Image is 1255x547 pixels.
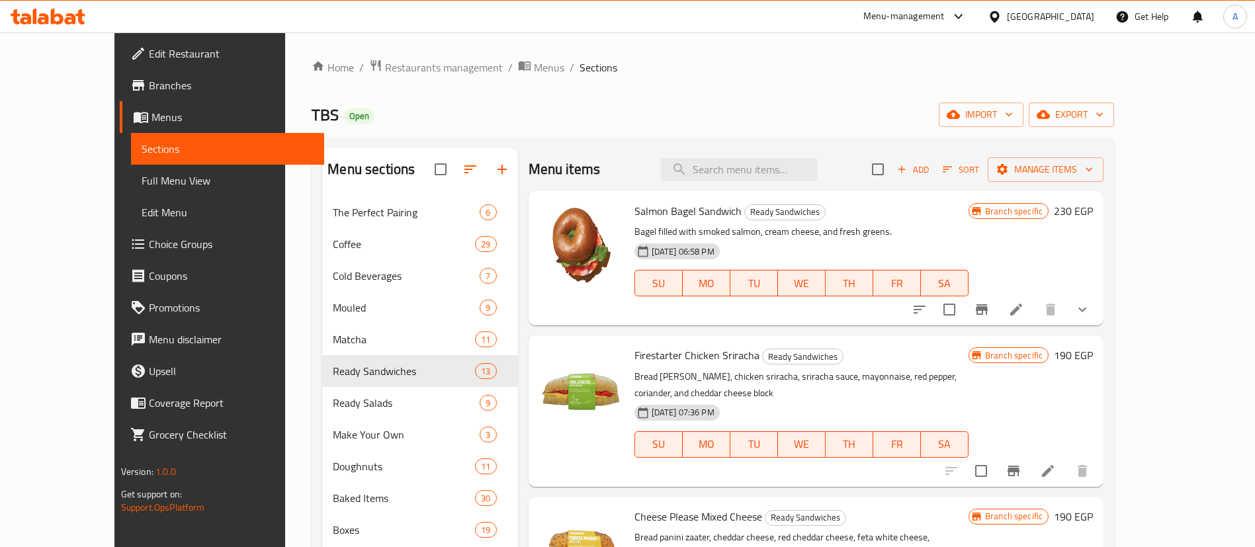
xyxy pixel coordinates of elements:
button: TH [826,431,873,458]
button: Branch-specific-item [966,294,998,325]
span: Mouled [333,300,480,316]
span: WE [783,274,820,293]
h2: Menu sections [327,159,415,179]
div: Ready Sandwiches [744,204,826,220]
span: The Perfect Pairing [333,204,480,220]
span: 13 [476,365,496,378]
input: search [661,158,817,181]
span: 7 [480,270,496,282]
button: TH [826,270,873,296]
a: Menus [518,59,564,76]
a: Grocery Checklist [120,419,324,450]
p: Bagel filled with smoked salmon, cream cheese, and fresh greens. [634,224,969,240]
div: items [480,204,496,220]
button: Manage items [988,157,1104,182]
div: items [475,522,496,538]
span: MO [688,435,725,454]
span: TBS [312,100,339,130]
button: MO [683,270,730,296]
span: Baked Items [333,490,475,506]
div: items [475,490,496,506]
button: TU [730,431,778,458]
button: Branch-specific-item [998,455,1029,487]
div: Ready Salads9 [322,387,517,419]
img: Firestarter Chicken Sriracha [539,346,624,431]
span: Menu disclaimer [149,331,314,347]
span: Upsell [149,363,314,379]
button: WE [778,431,826,458]
span: 9 [480,397,496,409]
span: Branch specific [980,349,1048,362]
a: Sections [131,133,324,165]
a: Coupons [120,260,324,292]
div: Mouled9 [322,292,517,323]
div: Boxes19 [322,514,517,546]
a: Choice Groups [120,228,324,260]
span: 11 [476,333,496,346]
div: Coffee [333,236,475,252]
a: Branches [120,69,324,101]
span: Make Your Own [333,427,480,442]
button: SA [921,270,969,296]
span: Edit Restaurant [149,46,314,62]
a: Menu disclaimer [120,323,324,355]
span: import [949,106,1013,123]
span: Add [895,162,931,177]
span: SU [640,435,677,454]
button: show more [1066,294,1098,325]
div: items [475,363,496,379]
span: Manage items [998,161,1093,178]
div: Make Your Own3 [322,419,517,450]
span: Menus [151,109,314,125]
span: Ready Salads [333,395,480,411]
button: SU [634,431,683,458]
p: Bread [PERSON_NAME], chicken sriracha, sriracha sauce, mayonnaise, red pepper, coriander, and che... [634,368,969,401]
span: Restaurants management [385,60,503,75]
span: SU [640,274,677,293]
span: 29 [476,238,496,251]
span: WE [783,435,820,454]
svg: Show Choices [1074,302,1090,317]
div: Ready Sandwiches [765,510,846,526]
a: Home [312,60,354,75]
a: Coverage Report [120,387,324,419]
li: / [508,60,513,75]
div: Cold Beverages7 [322,260,517,292]
span: 1.0.0 [155,463,176,480]
span: Doughnuts [333,458,475,474]
button: Sort [939,159,982,180]
div: items [480,395,496,411]
span: TU [736,274,773,293]
span: Cheese Please Mixed Cheese [634,507,762,526]
h6: 190 EGP [1054,507,1093,526]
span: Add item [892,159,934,180]
button: FR [873,270,921,296]
div: Ready Sandwiches [762,349,844,364]
div: items [475,236,496,252]
div: items [480,300,496,316]
span: Full Menu View [142,173,314,189]
span: Select section [864,155,892,183]
div: items [480,427,496,442]
div: [GEOGRAPHIC_DATA] [1007,9,1094,24]
a: Upsell [120,355,324,387]
div: Menu-management [863,9,945,24]
span: export [1039,106,1104,123]
a: Edit menu item [1040,463,1056,479]
button: MO [683,431,730,458]
span: Promotions [149,300,314,316]
span: FR [879,435,916,454]
span: Ready Sandwiches [745,204,825,220]
a: Restaurants management [369,59,503,76]
span: Cold Beverages [333,268,480,284]
div: Baked Items30 [322,482,517,514]
span: Edit Menu [142,204,314,220]
span: 11 [476,460,496,473]
span: Firestarter Chicken Sriracha [634,345,759,365]
span: Ready Sandwiches [333,363,475,379]
h6: 190 EGP [1054,346,1093,364]
span: Select all sections [427,155,454,183]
